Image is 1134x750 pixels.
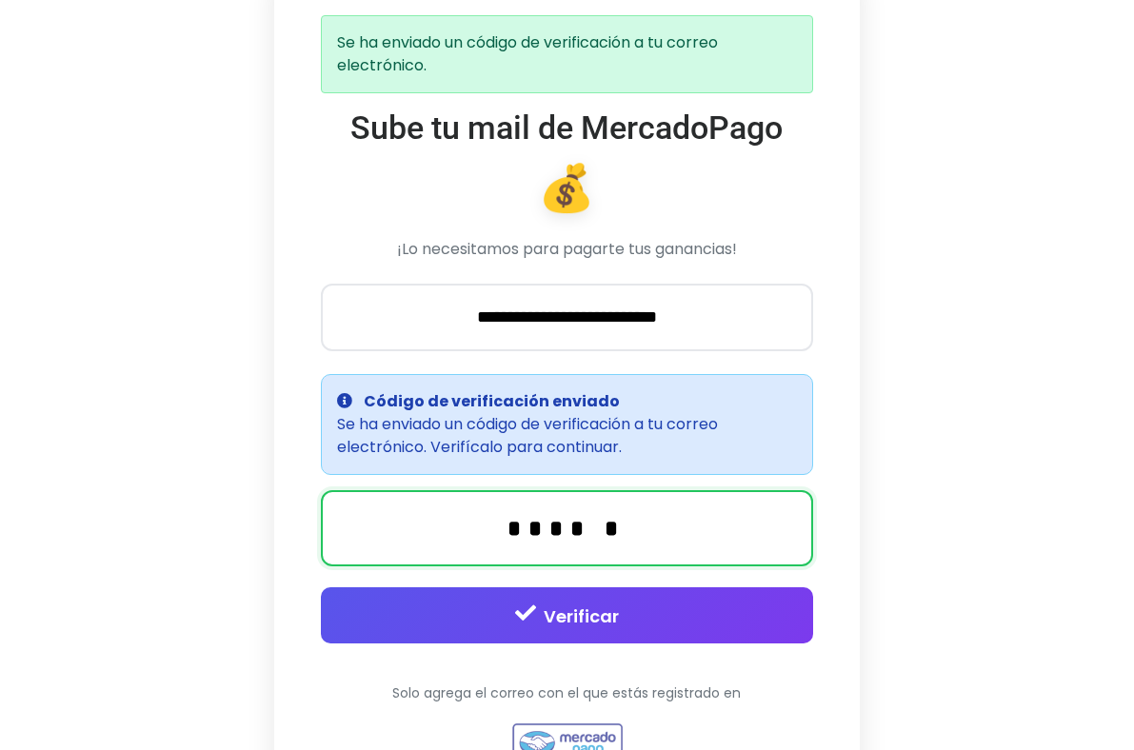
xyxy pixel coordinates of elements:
[321,238,813,261] p: ¡Lo necesitamos para pagarte tus ganancias!
[321,109,813,148] h1: Sube tu mail de MercadoPago
[364,390,620,412] strong: Código de verificación enviado
[321,683,813,703] p: Solo agrega el correo con el que estás registrado en
[321,15,813,93] div: Se ha enviado un código de verificación a tu correo electrónico.
[321,374,813,475] div: Se ha enviado un código de verificación a tu correo electrónico. Verifícalo para continuar.
[538,156,595,220] span: 💰
[321,587,813,643] button: Verificar
[544,604,619,628] span: Verificar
